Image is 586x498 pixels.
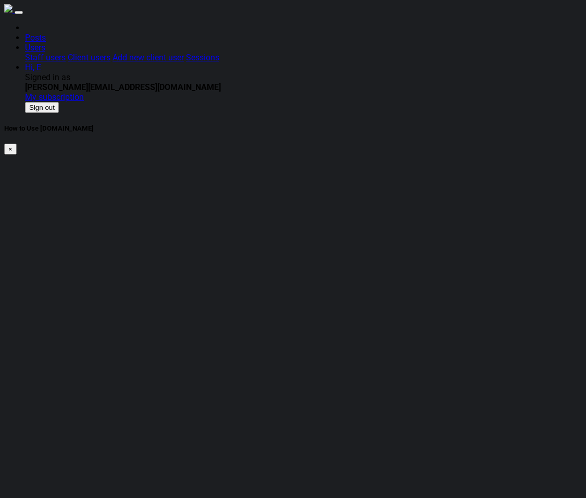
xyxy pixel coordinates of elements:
a: Sessions [186,53,219,62]
a: Users [25,43,45,53]
a: Staff users [25,53,66,62]
div: Users [25,53,582,62]
a: Client users [68,53,110,62]
a: My subscription [25,92,84,102]
a: Hi, E [25,62,41,72]
button: Sign out [25,102,59,113]
button: Toggle navigation [15,11,23,14]
button: × [4,144,17,155]
a: Posts [25,33,46,43]
h5: How to Use [DOMAIN_NAME] [4,124,582,132]
b: [PERSON_NAME][EMAIL_ADDRESS][DOMAIN_NAME] [25,82,221,92]
div: Users [25,72,582,113]
img: sparktrade.png [4,4,13,12]
span: × [8,145,13,153]
div: Signed in as [25,72,582,92]
a: Add new client user [113,53,184,62]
